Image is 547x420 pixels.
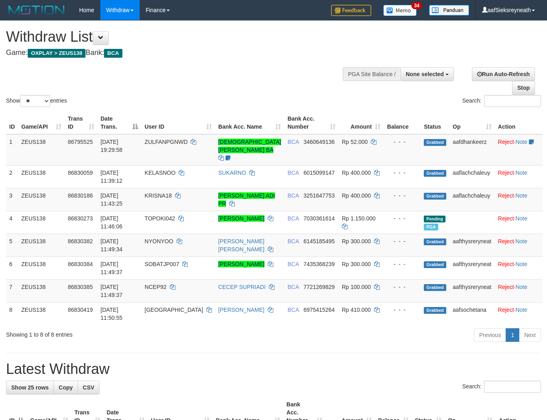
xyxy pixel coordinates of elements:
span: BCA [287,139,299,145]
span: ZULFANPGNWD [144,139,187,145]
td: aafsochetana [449,302,495,325]
span: TOPOKI042 [144,215,175,222]
a: CECEP SUPRIADI [218,284,266,290]
th: ID [6,111,18,134]
img: Feedback.jpg [331,5,371,16]
div: - - - [387,169,417,177]
a: Stop [512,81,535,95]
span: Rp 400.000 [342,192,371,199]
span: OXPLAY > ZEUS138 [28,49,85,58]
span: Rp 52.000 [342,139,368,145]
td: aafthysreryneat [449,234,495,256]
div: - - - [387,306,417,314]
img: MOTION_logo.png [6,4,67,16]
span: 86830059 [68,170,93,176]
span: Copy 7435368239 to clipboard [303,261,335,267]
td: ZEUS138 [18,234,65,256]
h4: Game: Bank: [6,49,357,57]
span: BCA [287,170,299,176]
div: - - - [387,192,417,200]
th: User ID: activate to sort column ascending [141,111,215,134]
span: BCA [104,49,122,58]
td: ZEUS138 [18,279,65,302]
input: Search: [484,381,541,393]
th: Bank Acc. Number: activate to sort column ascending [284,111,338,134]
span: KELASNOO [144,170,175,176]
span: 86830385 [68,284,93,290]
td: · [495,234,543,256]
th: Op: activate to sort column ascending [449,111,495,134]
span: 86830419 [68,307,93,313]
div: - - - [387,237,417,245]
span: Grabbed [424,261,446,268]
span: Marked by aafsreyleap [424,224,438,230]
div: - - - [387,283,417,291]
td: ZEUS138 [18,165,65,188]
td: aafthysreryneat [449,279,495,302]
td: 5 [6,234,18,256]
span: 86830382 [68,238,93,244]
span: BCA [287,215,299,222]
a: 1 [506,328,519,342]
td: · [495,134,543,166]
td: · [495,279,543,302]
th: Balance [384,111,421,134]
label: Search: [462,95,541,107]
td: ZEUS138 [18,302,65,325]
a: Reject [498,284,514,290]
td: 1 [6,134,18,166]
td: aaflachchaleuy [449,165,495,188]
span: KRISNA18 [144,192,172,199]
th: Status [421,111,449,134]
span: [DATE] 11:49:37 [101,284,123,298]
span: Rp 100.000 [342,284,371,290]
select: Showentries [20,95,50,107]
td: aaflachchaleuy [449,188,495,211]
th: Date Trans.: activate to sort column descending [98,111,142,134]
a: Note [515,192,527,199]
td: · [495,188,543,211]
span: 34 [411,2,422,9]
span: [GEOGRAPHIC_DATA] [144,307,203,313]
img: Button%20Memo.svg [383,5,417,16]
span: BCA [287,192,299,199]
th: Game/API: activate to sort column ascending [18,111,65,134]
a: [PERSON_NAME] [218,215,264,222]
span: Show 25 rows [11,384,49,391]
td: · [495,256,543,279]
td: 3 [6,188,18,211]
a: Reject [498,170,514,176]
a: Note [515,215,527,222]
td: ZEUS138 [18,256,65,279]
td: aafdhankeerz [449,134,495,166]
span: 86830384 [68,261,93,267]
span: Rp 300.000 [342,261,371,267]
a: Note [515,284,527,290]
span: Copy 3460649136 to clipboard [303,139,335,145]
a: Next [519,328,541,342]
span: Copy 6015099147 to clipboard [303,170,335,176]
label: Search: [462,381,541,393]
span: BCA [287,284,299,290]
span: [DATE] 11:43:25 [101,192,123,207]
span: Copy 7721269829 to clipboard [303,284,335,290]
div: - - - [387,138,417,146]
h1: Withdraw List [6,29,357,45]
td: aafthysreryneat [449,256,495,279]
span: Copy 6145185495 to clipboard [303,238,335,244]
a: Run Auto-Refresh [472,67,535,81]
td: ZEUS138 [18,188,65,211]
a: Reject [498,261,514,267]
span: 86830273 [68,215,93,222]
td: 2 [6,165,18,188]
td: · [495,211,543,234]
div: - - - [387,214,417,222]
a: Note [515,170,527,176]
td: 4 [6,211,18,234]
a: Reject [498,215,514,222]
a: [PERSON_NAME] [218,307,264,313]
span: Rp 300.000 [342,238,371,244]
td: · [495,165,543,188]
a: [PERSON_NAME] [PERSON_NAME] [218,238,264,252]
input: Search: [484,95,541,107]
